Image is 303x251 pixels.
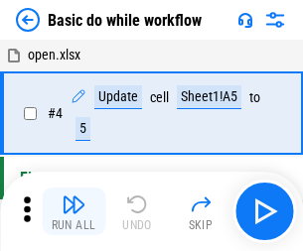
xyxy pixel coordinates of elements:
img: Back [16,8,40,32]
img: Main button [248,195,280,227]
div: cell [150,90,169,105]
div: Basic do while workflow [48,11,202,30]
img: Support [237,12,253,28]
div: Sheet1!A5 [177,85,241,109]
span: open.xlsx [28,47,80,63]
div: Run All [52,219,96,231]
img: Skip [189,192,213,216]
span: # 4 [48,105,63,121]
img: Run All [62,192,85,216]
div: Update [94,85,142,109]
div: Skip [189,219,214,231]
div: 5 [76,117,90,141]
button: Run All [42,188,105,235]
button: Skip [169,188,232,235]
img: Settings menu [263,8,287,32]
div: to [249,90,260,105]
